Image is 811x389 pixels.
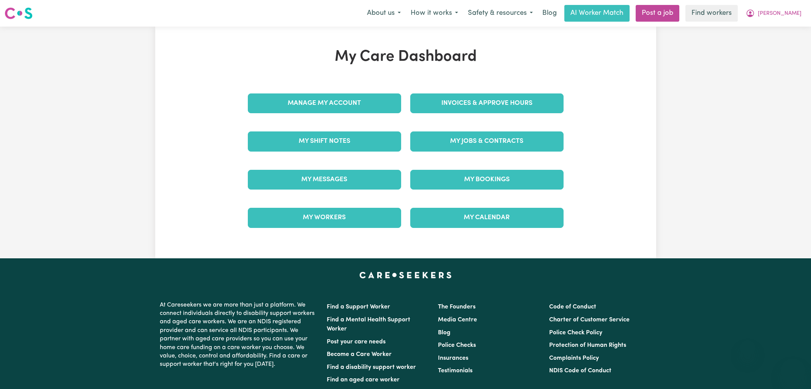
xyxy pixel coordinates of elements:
[549,304,596,310] a: Code of Conduct
[781,359,805,383] iframe: Button to launch messaging window
[758,9,802,18] span: [PERSON_NAME]
[438,304,476,310] a: The Founders
[410,170,564,190] a: My Bookings
[438,368,472,374] a: Testimonials
[438,317,477,323] a: Media Centre
[636,5,679,22] a: Post a job
[549,355,599,361] a: Complaints Policy
[549,317,630,323] a: Charter of Customer Service
[243,48,568,66] h1: My Care Dashboard
[5,5,33,22] a: Careseekers logo
[685,5,738,22] a: Find workers
[564,5,630,22] a: AI Worker Match
[359,272,452,278] a: Careseekers home page
[248,131,401,151] a: My Shift Notes
[410,93,564,113] a: Invoices & Approve Hours
[438,342,476,348] a: Police Checks
[327,364,416,370] a: Find a disability support worker
[438,330,450,336] a: Blog
[741,5,806,21] button: My Account
[549,368,611,374] a: NDIS Code of Conduct
[362,5,406,21] button: About us
[549,330,602,336] a: Police Check Policy
[549,342,626,348] a: Protection of Human Rights
[248,208,401,228] a: My Workers
[463,5,538,21] button: Safety & resources
[327,317,410,332] a: Find a Mental Health Support Worker
[248,93,401,113] a: Manage My Account
[160,298,318,372] p: At Careseekers we are more than just a platform. We connect individuals directly to disability su...
[327,377,400,383] a: Find an aged care worker
[410,131,564,151] a: My Jobs & Contracts
[248,170,401,190] a: My Messages
[740,340,755,356] iframe: Close message
[327,304,390,310] a: Find a Support Worker
[538,5,561,22] a: Blog
[327,339,386,345] a: Post your care needs
[5,6,33,20] img: Careseekers logo
[406,5,463,21] button: How it works
[438,355,468,361] a: Insurances
[327,351,392,357] a: Become a Care Worker
[410,208,564,228] a: My Calendar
